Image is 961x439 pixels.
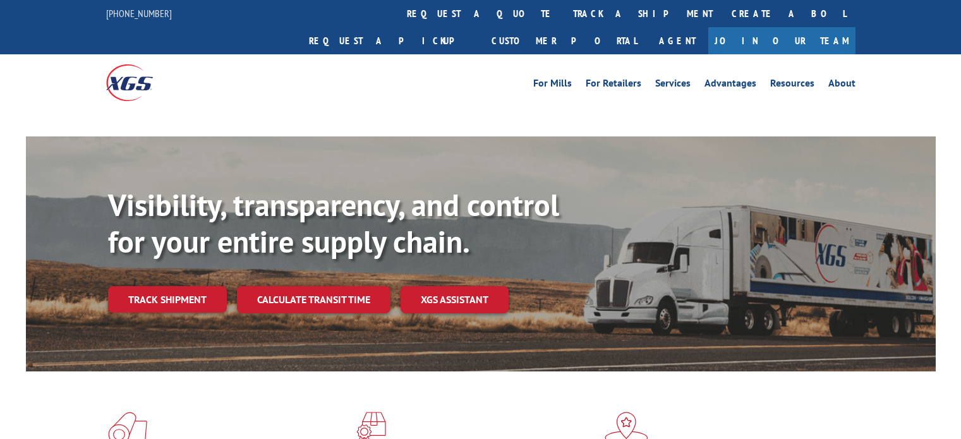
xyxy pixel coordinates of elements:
a: Agent [646,27,708,54]
a: For Retailers [586,78,641,92]
a: For Mills [533,78,572,92]
a: Advantages [704,78,756,92]
a: Customer Portal [482,27,646,54]
b: Visibility, transparency, and control for your entire supply chain. [108,185,559,261]
a: [PHONE_NUMBER] [106,7,172,20]
a: Resources [770,78,814,92]
a: Services [655,78,691,92]
a: Calculate transit time [237,286,390,313]
a: About [828,78,855,92]
a: Track shipment [108,286,227,313]
a: XGS ASSISTANT [401,286,509,313]
a: Join Our Team [708,27,855,54]
a: Request a pickup [299,27,482,54]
